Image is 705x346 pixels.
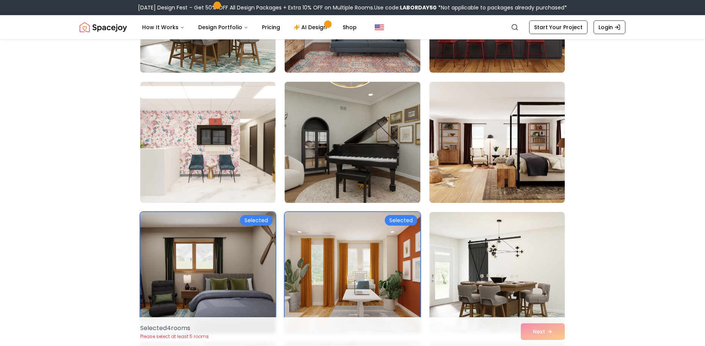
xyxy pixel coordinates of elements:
img: Room room-6 [429,82,565,203]
img: Spacejoy Logo [80,20,127,35]
img: United States [375,23,384,32]
div: Selected [240,215,273,226]
img: Room room-9 [429,212,565,333]
button: Design Portfolio [192,20,254,35]
button: How It Works [136,20,191,35]
nav: Global [80,15,625,39]
span: *Not applicable to packages already purchased* [437,4,567,11]
b: LABORDAY50 [400,4,437,11]
a: Login [594,20,625,34]
img: Room room-8 [285,212,420,333]
p: Selected 4 room s [140,324,209,333]
img: Room room-4 [140,82,276,203]
a: Spacejoy [80,20,127,35]
div: Selected [385,215,417,226]
p: Please select at least 5 rooms [140,334,209,340]
a: AI Design [288,20,335,35]
a: Pricing [256,20,286,35]
a: Shop [337,20,363,35]
img: Room room-7 [140,212,276,333]
a: Start Your Project [529,20,587,34]
img: Room room-5 [281,79,423,206]
nav: Main [136,20,363,35]
div: [DATE] Design Fest – Get 50% OFF All Design Packages + Extra 10% OFF on Multiple Rooms. [138,4,567,11]
span: Use code: [374,4,437,11]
